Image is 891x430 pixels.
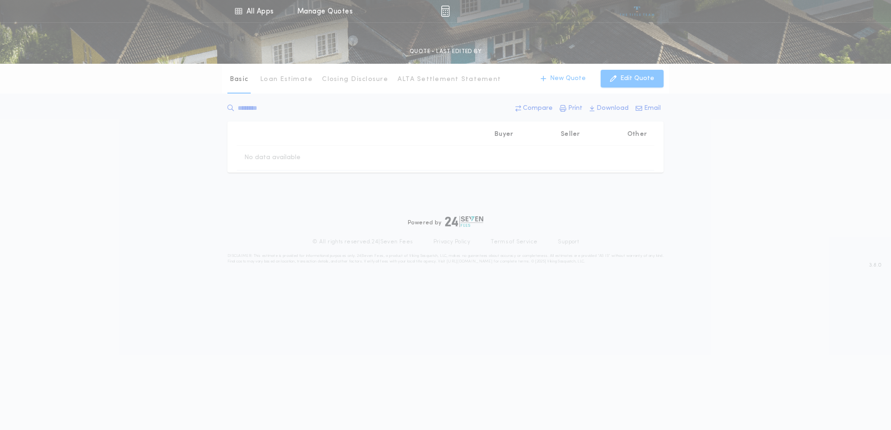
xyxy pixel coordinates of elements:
[620,74,654,83] p: Edit Quote
[513,100,555,117] button: Compare
[523,104,553,113] p: Compare
[644,104,661,113] p: Email
[398,75,501,84] p: ALTA Settlement Statement
[494,130,513,139] p: Buyer
[410,47,481,56] p: QUOTE - LAST EDITED BY
[561,130,580,139] p: Seller
[869,261,882,269] span: 3.8.0
[408,216,483,227] div: Powered by
[568,104,583,113] p: Print
[322,75,388,84] p: Closing Disclosure
[633,100,664,117] button: Email
[441,6,450,17] img: img
[531,70,595,87] button: New Quote
[237,146,308,170] td: No data available
[596,104,629,113] p: Download
[446,260,493,263] a: [URL][DOMAIN_NAME]
[260,75,313,84] p: Loan Estimate
[312,238,413,246] p: © All rights reserved. 24|Seven Fees
[601,70,664,87] button: Edit Quote
[627,130,647,139] p: Other
[227,253,664,264] p: DISCLAIMER: This estimate is provided for informational purposes only. 24|Seven Fees, a product o...
[550,74,586,83] p: New Quote
[620,7,655,16] img: vs-icon
[230,75,248,84] p: Basic
[558,238,579,246] a: Support
[433,238,471,246] a: Privacy Policy
[557,100,585,117] button: Print
[491,238,537,246] a: Terms of Service
[587,100,631,117] button: Download
[445,216,483,227] img: logo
